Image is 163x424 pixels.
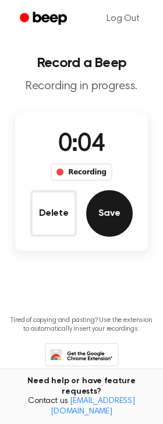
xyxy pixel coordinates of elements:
p: Tired of copying and pasting? Use the extension to automatically insert your recordings. [9,316,154,334]
h1: Record a Beep [9,56,154,70]
a: Beep [12,8,77,30]
button: Delete Audio Record [30,190,77,237]
p: Recording in progress. [9,79,154,94]
a: Log Out [95,5,151,33]
span: 0:04 [58,132,105,157]
button: Save Audio Record [86,190,133,237]
span: Contact us [7,397,156,417]
a: [EMAIL_ADDRESS][DOMAIN_NAME] [51,397,135,416]
div: Recording [51,163,112,181]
